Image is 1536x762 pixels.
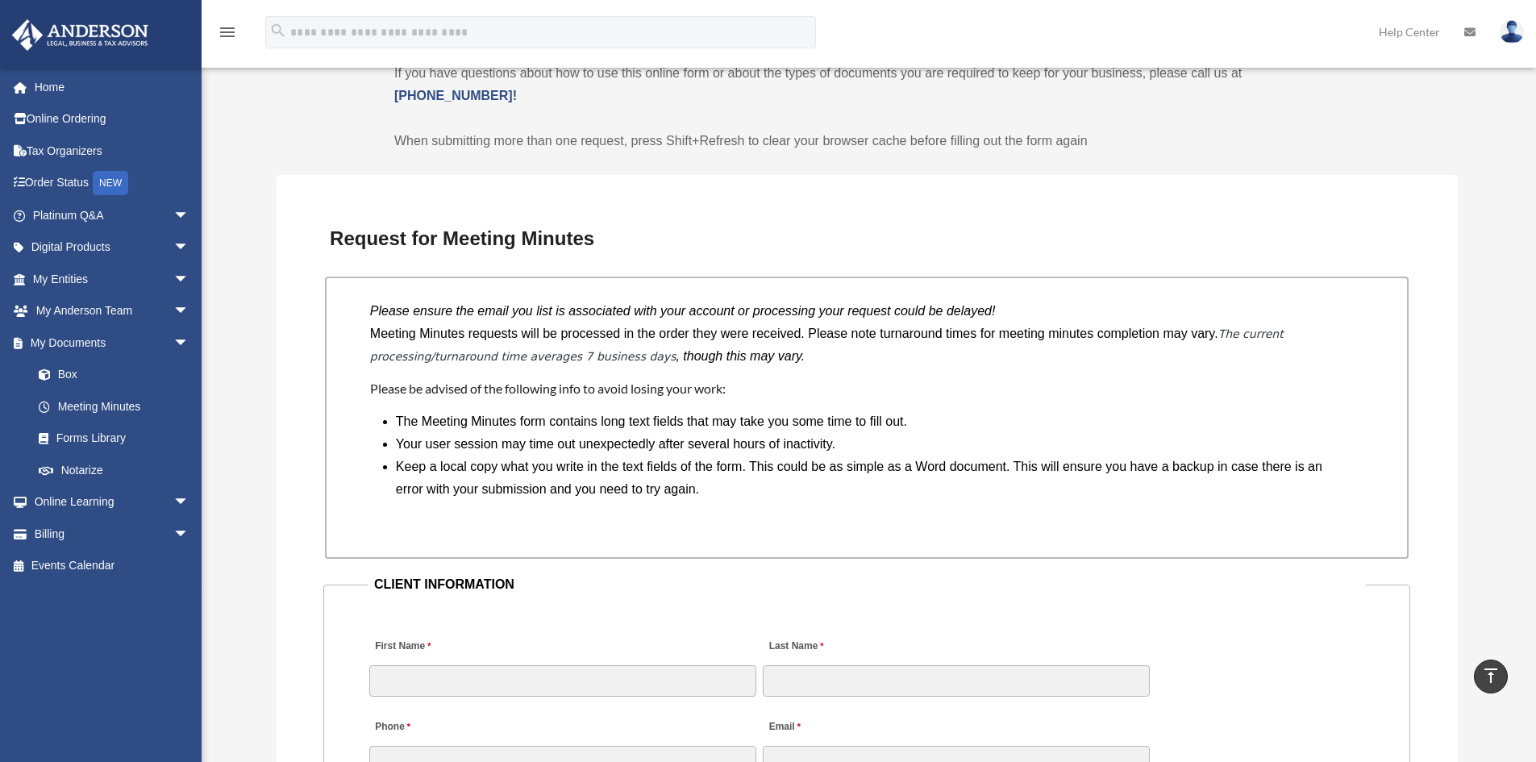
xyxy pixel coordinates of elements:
[11,231,214,264] a: Digital Productsarrow_drop_down
[11,167,214,200] a: Order StatusNEW
[370,304,996,318] i: Please ensure the email you list is associated with your account or processing your request could...
[323,222,1410,256] h3: Request for Meeting Minutes
[23,359,214,391] a: Box
[1500,20,1524,44] img: User Pic
[369,636,435,658] label: First Name
[11,550,214,582] a: Events Calendar
[370,327,1284,363] em: The current processing/turnaround time averages 7 business days
[173,263,206,296] span: arrow_drop_down
[173,199,206,232] span: arrow_drop_down
[11,518,214,550] a: Billingarrow_drop_down
[394,89,517,102] a: [PHONE_NUMBER]!
[173,231,206,264] span: arrow_drop_down
[11,486,214,518] a: Online Learningarrow_drop_down
[370,380,1363,398] h4: Please be advised of the following info to avoid losing your work:
[396,410,1351,433] li: The Meeting Minutes form contains long text fields that may take you some time to fill out.
[11,199,214,231] a: Platinum Q&Aarrow_drop_down
[218,23,237,42] i: menu
[173,518,206,551] span: arrow_drop_down
[218,28,237,42] a: menu
[93,171,128,195] div: NEW
[394,62,1339,107] p: If you have questions about how to use this online form or about the types of documents you are r...
[763,717,804,739] label: Email
[7,19,153,51] img: Anderson Advisors Platinum Portal
[396,433,1351,456] li: Your user session may time out unexpectedly after several hours of inactivity.
[394,130,1339,152] p: When submitting more than one request, press Shift+Refresh to clear your browser cache before fil...
[396,456,1351,501] li: Keep a local copy what you write in the text fields of the form. This could be as simple as a Wor...
[369,717,414,739] label: Phone
[676,349,805,363] i: , though this may vary.
[173,486,206,519] span: arrow_drop_down
[11,295,214,327] a: My Anderson Teamarrow_drop_down
[23,423,214,455] a: Forms Library
[368,573,1366,596] legend: CLIENT INFORMATION
[763,636,827,658] label: Last Name
[173,327,206,360] span: arrow_drop_down
[370,323,1363,368] p: Meeting Minutes requests will be processed in the order they were received. Please note turnaroun...
[11,327,214,359] a: My Documentsarrow_drop_down
[11,263,214,295] a: My Entitiesarrow_drop_down
[23,454,214,486] a: Notarize
[173,295,206,328] span: arrow_drop_down
[11,103,214,135] a: Online Ordering
[11,135,214,167] a: Tax Organizers
[11,71,214,103] a: Home
[1481,666,1501,685] i: vertical_align_top
[23,390,206,423] a: Meeting Minutes
[1474,660,1508,693] a: vertical_align_top
[269,22,287,40] i: search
